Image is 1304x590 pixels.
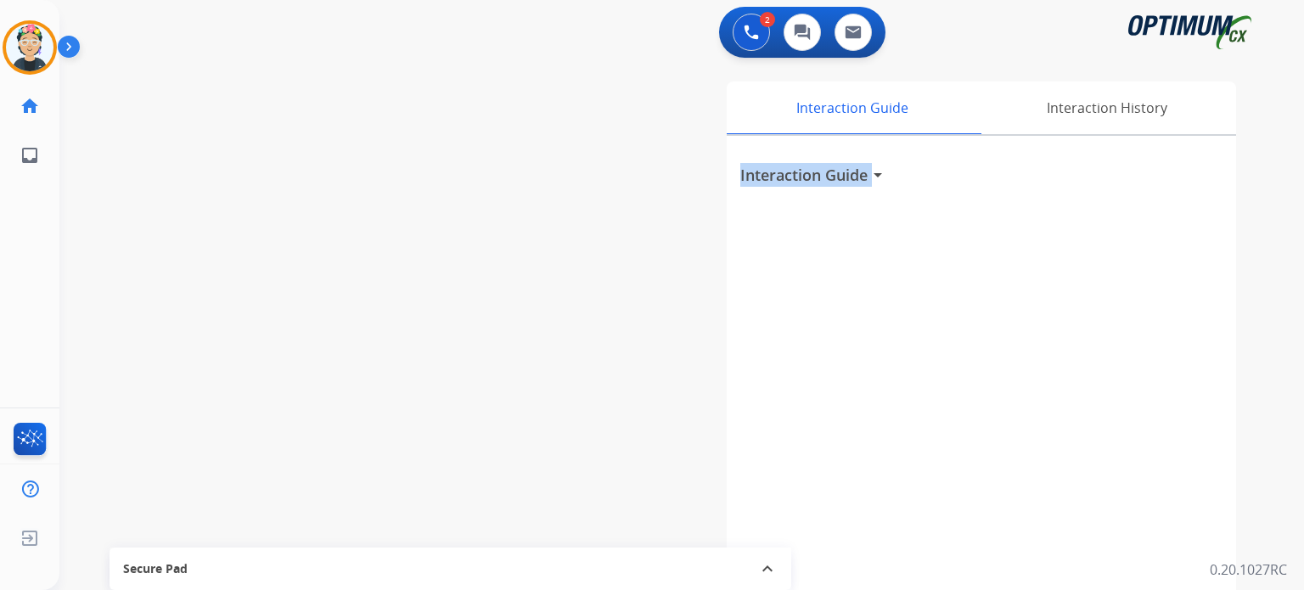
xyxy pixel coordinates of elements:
mat-icon: home [20,96,40,116]
span: Secure Pad [123,560,188,577]
div: Interaction History [977,81,1236,134]
div: 2 [760,12,775,27]
mat-icon: inbox [20,145,40,166]
img: avatar [6,24,53,71]
mat-icon: arrow_drop_down [868,165,888,185]
p: 0.20.1027RC [1210,559,1287,580]
div: Interaction Guide [727,81,977,134]
mat-icon: expand_less [757,559,778,579]
h3: Interaction Guide [740,163,868,187]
